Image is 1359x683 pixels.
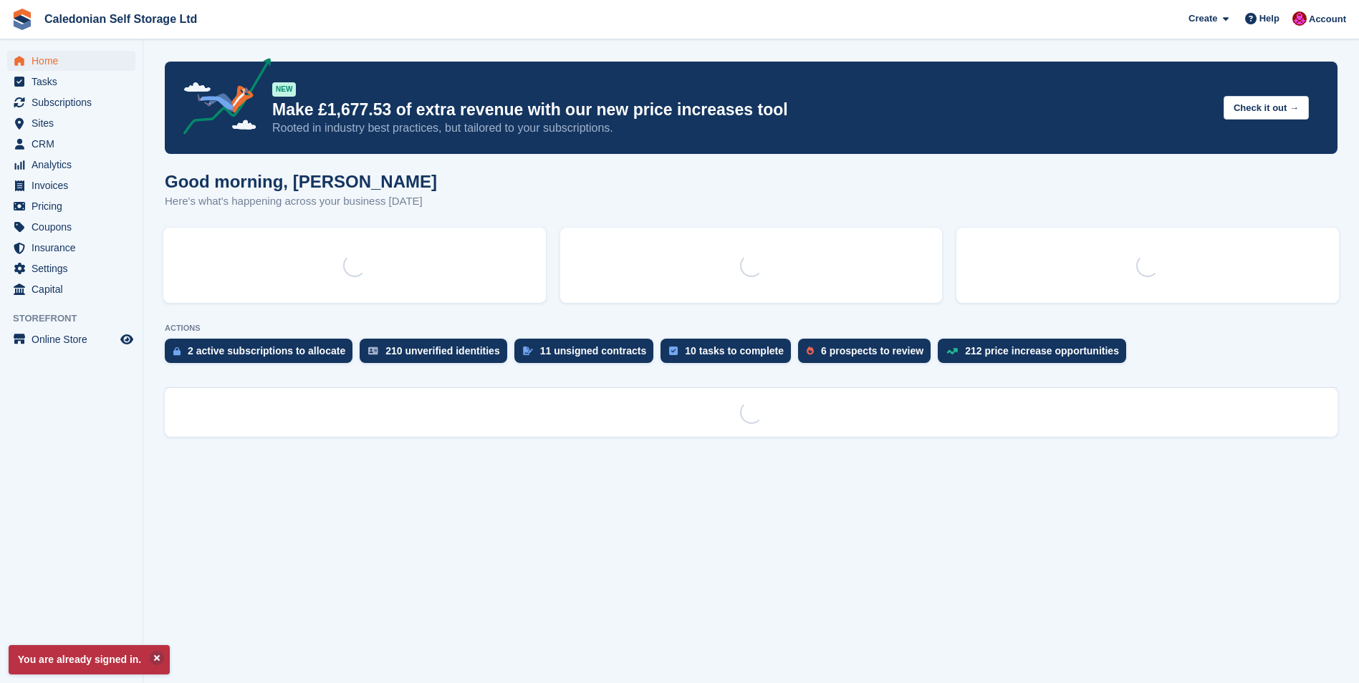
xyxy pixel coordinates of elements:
[32,329,117,349] span: Online Store
[669,347,678,355] img: task-75834270c22a3079a89374b754ae025e5fb1db73e45f91037f5363f120a921f8.svg
[1309,12,1346,26] span: Account
[32,155,117,175] span: Analytics
[32,113,117,133] span: Sites
[32,175,117,195] span: Invoices
[188,345,345,357] div: 2 active subscriptions to allocate
[32,217,117,237] span: Coupons
[32,134,117,154] span: CRM
[7,134,135,154] a: menu
[9,645,170,674] p: You are already signed in.
[821,345,923,357] div: 6 prospects to review
[807,347,814,355] img: prospect-51fa495bee0391a8d652442698ab0144808aea92771e9ea1ae160a38d050c398.svg
[11,9,33,30] img: stora-icon-8386f47178a22dfd0bd8f6a31ec36ba5ce8667c1dd55bd0f319d3a0aa187defe.svg
[7,279,135,299] a: menu
[165,193,437,210] p: Here's what's happening across your business [DATE]
[272,100,1212,120] p: Make £1,677.53 of extra revenue with our new price increases tool
[272,120,1212,136] p: Rooted in industry best practices, but tailored to your subscriptions.
[938,339,1133,370] a: 212 price increase opportunities
[272,82,296,97] div: NEW
[1292,11,1307,26] img: Donald Mathieson
[7,258,135,278] a: menu
[7,72,135,92] a: menu
[368,347,378,355] img: verify_identity-adf6edd0f0f0b5bbfe63781bf79b02c33cf7c696d77639b501bdc392416b5a36.svg
[946,348,958,354] img: price_increase_opportunities-93ffe204e8149a01c8c9dc8f82e8f89637d9d84a8eef4429ea346261dce0b2c0.svg
[661,339,798,370] a: 10 tasks to complete
[32,51,117,71] span: Home
[523,347,533,355] img: contract_signature_icon-13c848040528278c33f63329250d36e43548de30e8caae1d1a13099fd9432cc5.svg
[32,72,117,92] span: Tasks
[13,311,143,326] span: Storefront
[7,329,135,349] a: menu
[540,345,647,357] div: 11 unsigned contracts
[32,258,117,278] span: Settings
[32,279,117,299] span: Capital
[1259,11,1279,26] span: Help
[7,196,135,216] a: menu
[32,196,117,216] span: Pricing
[385,345,500,357] div: 210 unverified identities
[965,345,1119,357] div: 212 price increase opportunities
[171,58,272,140] img: price-adjustments-announcement-icon-8257ccfd72463d97f412b2fc003d46551f7dbcb40ab6d574587a9cd5c0d94...
[1188,11,1217,26] span: Create
[165,339,360,370] a: 2 active subscriptions to allocate
[514,339,661,370] a: 11 unsigned contracts
[173,347,181,356] img: active_subscription_to_allocate_icon-d502201f5373d7db506a760aba3b589e785aa758c864c3986d89f69b8ff3...
[165,172,437,191] h1: Good morning, [PERSON_NAME]
[685,345,784,357] div: 10 tasks to complete
[7,92,135,112] a: menu
[7,51,135,71] a: menu
[7,113,135,133] a: menu
[7,238,135,258] a: menu
[32,238,117,258] span: Insurance
[32,92,117,112] span: Subscriptions
[7,155,135,175] a: menu
[7,217,135,237] a: menu
[1224,96,1309,120] button: Check it out →
[118,331,135,348] a: Preview store
[165,324,1338,333] p: ACTIONS
[360,339,514,370] a: 210 unverified identities
[7,175,135,195] a: menu
[798,339,938,370] a: 6 prospects to review
[39,7,203,31] a: Caledonian Self Storage Ltd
